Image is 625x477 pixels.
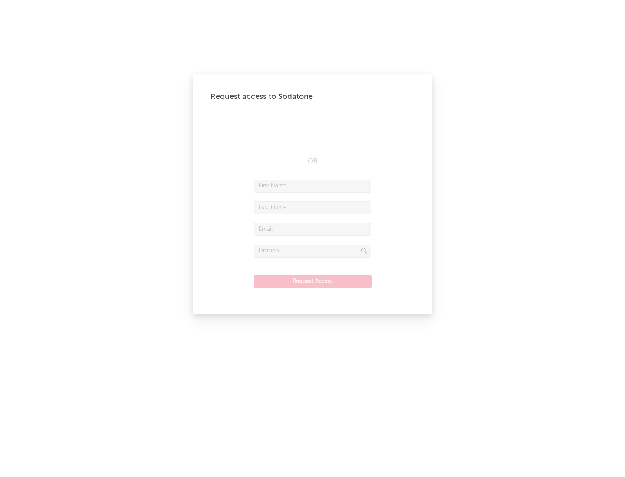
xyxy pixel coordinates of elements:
input: Email [254,223,371,236]
button: Request Access [254,275,372,288]
input: Last Name [254,201,371,214]
input: Division [254,245,371,258]
div: OR [254,156,371,167]
div: Request access to Sodatone [211,91,414,102]
input: First Name [254,180,371,193]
